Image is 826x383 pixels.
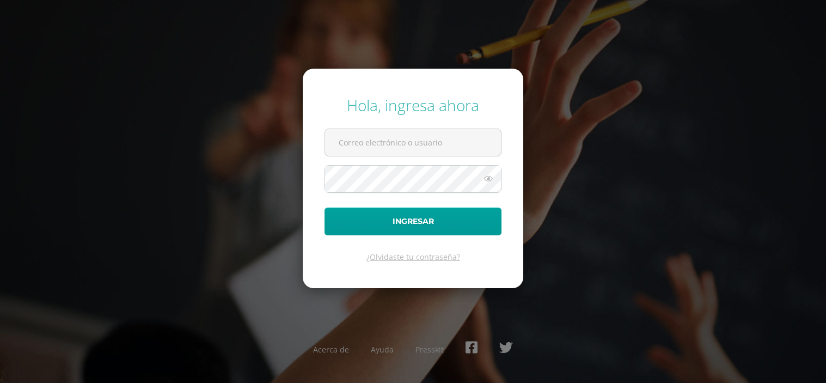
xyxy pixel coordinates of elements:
a: Ayuda [371,344,394,355]
input: Correo electrónico o usuario [325,129,501,156]
a: Acerca de [313,344,349,355]
div: Hola, ingresa ahora [325,95,501,115]
button: Ingresar [325,208,501,235]
a: Presskit [415,344,444,355]
a: ¿Olvidaste tu contraseña? [366,252,460,262]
